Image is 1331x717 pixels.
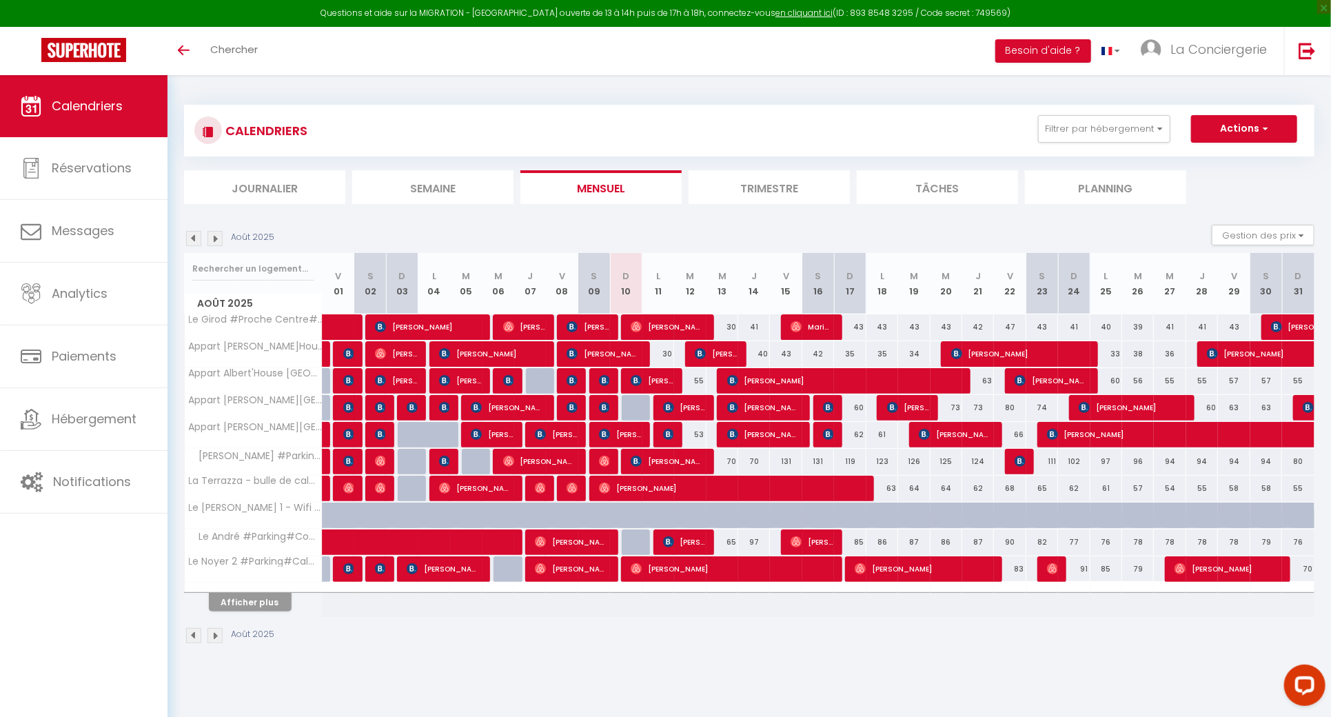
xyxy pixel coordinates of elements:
[738,253,770,314] th: 14
[1090,368,1122,394] div: 60
[439,448,449,474] span: Nolwen Le Neuresse
[1058,529,1090,555] div: 77
[209,593,292,612] button: Afficher plus
[1273,659,1331,717] iframe: LiveChat chat widget
[738,449,770,474] div: 70
[846,270,853,283] abbr: D
[1090,556,1122,582] div: 85
[994,253,1026,314] th: 22
[535,421,577,447] span: [PERSON_NAME]
[994,556,1026,582] div: 83
[399,270,406,283] abbr: D
[962,395,994,421] div: 73
[834,341,866,367] div: 35
[599,394,609,421] span: [PERSON_NAME]
[674,253,706,314] th: 12
[375,475,385,501] span: [PERSON_NAME]
[1122,253,1154,314] th: 26
[994,395,1026,421] div: 80
[535,475,545,501] span: [PERSON_NAME]
[942,270,951,283] abbr: M
[187,368,325,378] span: Appart Albert'House [GEOGRAPHIC_DATA]
[898,449,930,474] div: 126
[546,253,578,314] th: 08
[1199,270,1205,283] abbr: J
[1231,270,1237,283] abbr: V
[1026,529,1058,555] div: 82
[1070,270,1077,283] abbr: D
[187,503,325,513] span: Le [PERSON_NAME] 1 - Wifi - Parking - [GEOGRAPHIC_DATA]
[674,422,706,447] div: 53
[503,314,545,340] span: [PERSON_NAME]
[53,473,131,490] span: Notifications
[535,529,609,555] span: [PERSON_NAME]
[770,253,802,314] th: 15
[802,341,834,367] div: 42
[567,341,640,367] span: [PERSON_NAME]
[631,367,673,394] span: [PERSON_NAME] et [PERSON_NAME]
[439,475,513,501] span: [PERSON_NAME]
[439,341,545,367] span: [PERSON_NAME]
[1058,556,1090,582] div: 91
[1047,556,1057,582] span: [PERSON_NAME]
[1090,476,1122,501] div: 61
[1218,253,1250,314] th: 29
[1154,476,1186,501] div: 54
[503,448,577,474] span: [PERSON_NAME]
[1295,270,1302,283] abbr: D
[1058,253,1090,314] th: 24
[738,314,770,340] div: 41
[791,314,833,340] span: Marine Barrier
[1015,448,1025,474] span: [PERSON_NAME]
[386,253,418,314] th: 03
[1170,41,1267,58] span: La Conciergerie
[995,39,1091,63] button: Besoin d'aide ?
[1218,368,1250,394] div: 57
[1212,225,1314,245] button: Gestion des prix
[375,341,417,367] span: [PERSON_NAME]
[1191,115,1297,143] button: Actions
[1026,395,1058,421] div: 74
[559,270,565,283] abbr: V
[802,253,834,314] th: 16
[52,285,108,302] span: Analytics
[931,395,962,421] div: 73
[1122,449,1154,474] div: 96
[898,341,930,367] div: 34
[1090,314,1122,340] div: 40
[1299,42,1316,59] img: logout
[1058,449,1090,474] div: 102
[567,394,577,421] span: [PERSON_NAME]
[1186,529,1218,555] div: 78
[192,256,314,281] input: Rechercher un logement...
[1090,341,1122,367] div: 33
[1218,395,1250,421] div: 63
[187,395,325,405] span: Appart [PERSON_NAME][GEOGRAPHIC_DATA] 4 #Confort#Parking
[962,368,994,394] div: 63
[695,341,737,367] span: [PERSON_NAME]
[52,97,123,114] span: Calendriers
[231,628,274,641] p: Août 2025
[1015,367,1088,394] span: [PERSON_NAME]
[1104,270,1108,283] abbr: L
[962,314,994,340] div: 42
[439,367,481,394] span: [PERSON_NAME]
[1282,529,1314,555] div: 76
[783,270,789,283] abbr: V
[1122,341,1154,367] div: 38
[1134,270,1142,283] abbr: M
[375,448,385,474] span: [PERSON_NAME]
[591,270,598,283] abbr: S
[1026,449,1058,474] div: 111
[599,421,641,447] span: [PERSON_NAME]
[610,253,642,314] th: 10
[210,42,258,57] span: Chercher
[791,529,833,555] span: [PERSON_NAME]
[931,476,962,501] div: 64
[1175,556,1280,582] span: [PERSON_NAME]
[432,270,436,283] abbr: L
[887,394,929,421] span: [PERSON_NAME]
[1130,27,1284,75] a: ... La Conciergerie
[450,253,482,314] th: 05
[343,421,354,447] span: [PERSON_NAME]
